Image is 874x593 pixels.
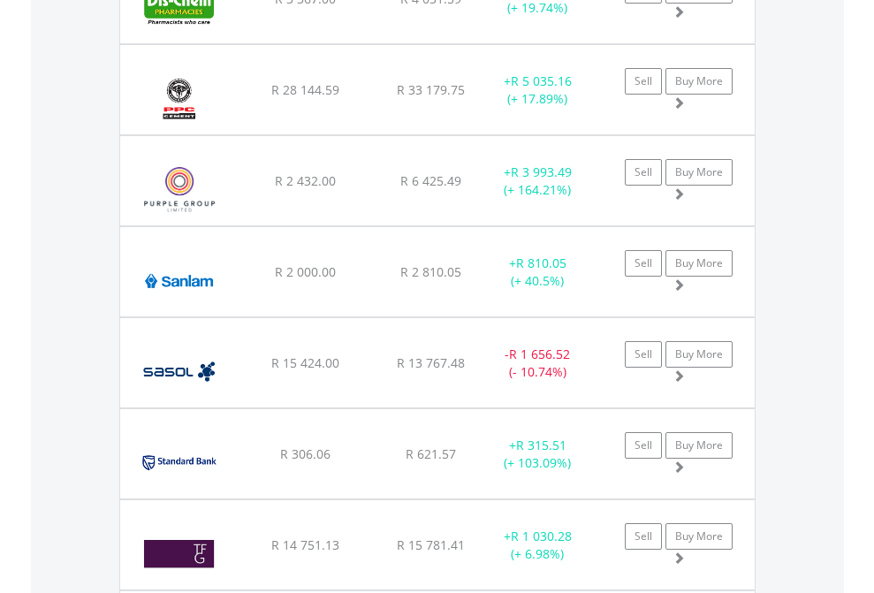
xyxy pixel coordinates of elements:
[665,159,733,186] a: Buy More
[665,341,733,368] a: Buy More
[397,354,465,371] span: R 13 767.48
[400,263,461,280] span: R 2 810.05
[406,445,456,462] span: R 621.57
[665,68,733,95] a: Buy More
[271,354,339,371] span: R 15 424.00
[129,249,229,312] img: EQU.ZA.SLM.png
[271,536,339,553] span: R 14 751.13
[625,250,662,277] a: Sell
[129,158,231,221] img: EQU.ZA.PPE.png
[397,536,465,553] span: R 15 781.41
[665,432,733,459] a: Buy More
[129,340,229,403] img: EQU.ZA.SOL.png
[483,437,593,472] div: + (+ 103.09%)
[511,72,572,89] span: R 5 035.16
[625,432,662,459] a: Sell
[625,523,662,550] a: Sell
[511,163,572,180] span: R 3 993.49
[129,67,229,130] img: EQU.ZA.PPC.png
[665,523,733,550] a: Buy More
[509,346,570,362] span: R 1 656.52
[400,172,461,189] span: R 6 425.49
[511,528,572,544] span: R 1 030.28
[483,72,593,108] div: + (+ 17.89%)
[271,81,339,98] span: R 28 144.59
[625,341,662,368] a: Sell
[625,159,662,186] a: Sell
[516,255,566,271] span: R 810.05
[275,263,336,280] span: R 2 000.00
[129,431,229,494] img: EQU.ZA.SBK.png
[397,81,465,98] span: R 33 179.75
[625,68,662,95] a: Sell
[483,528,593,563] div: + (+ 6.98%)
[665,250,733,277] a: Buy More
[129,522,229,585] img: EQU.ZA.TFG.png
[275,172,336,189] span: R 2 432.00
[280,445,331,462] span: R 306.06
[483,346,593,381] div: - (- 10.74%)
[516,437,566,453] span: R 315.51
[483,163,593,199] div: + (+ 164.21%)
[483,255,593,290] div: + (+ 40.5%)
